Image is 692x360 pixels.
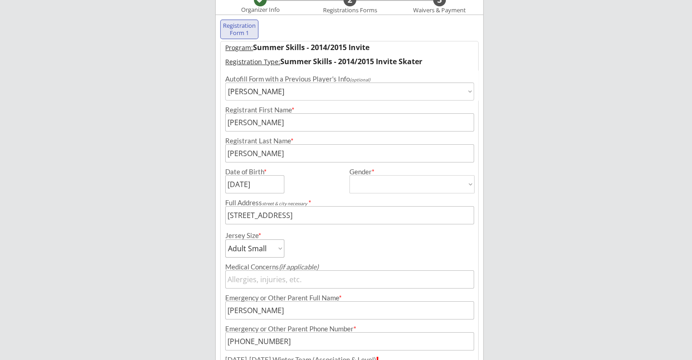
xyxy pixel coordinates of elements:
div: Full Address [225,199,474,206]
div: Registrations Forms [318,7,381,14]
div: Gender [349,168,474,175]
div: Date of Birth [225,168,272,175]
em: (optional) [350,77,370,82]
div: Emergency or Other Parent Full Name [225,294,474,301]
div: Jersey Size [225,232,272,239]
em: street & city necessary [262,201,307,206]
em: (if applicable) [279,263,318,271]
u: Registration Type: [225,57,280,66]
div: Organizer Info [235,6,285,14]
strong: Summer Skills - 2014/2015 Invite Skater [280,56,422,66]
input: Street, City, Province/State [225,206,474,224]
u: Program: [225,43,253,52]
input: Allergies, injuries, etc. [225,270,474,289]
div: Medical Concerns [225,264,474,270]
div: Registrant Last Name [225,137,474,144]
div: Waivers & Payment [408,7,471,14]
div: Registration Form 1 [222,22,256,36]
div: Registrant First Name [225,106,474,113]
strong: Summer Skills - 2014/2015 Invite [253,42,369,52]
div: Autofill Form with a Previous Player's Info [225,76,474,82]
div: Emergency or Other Parent Phone Number [225,325,474,332]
